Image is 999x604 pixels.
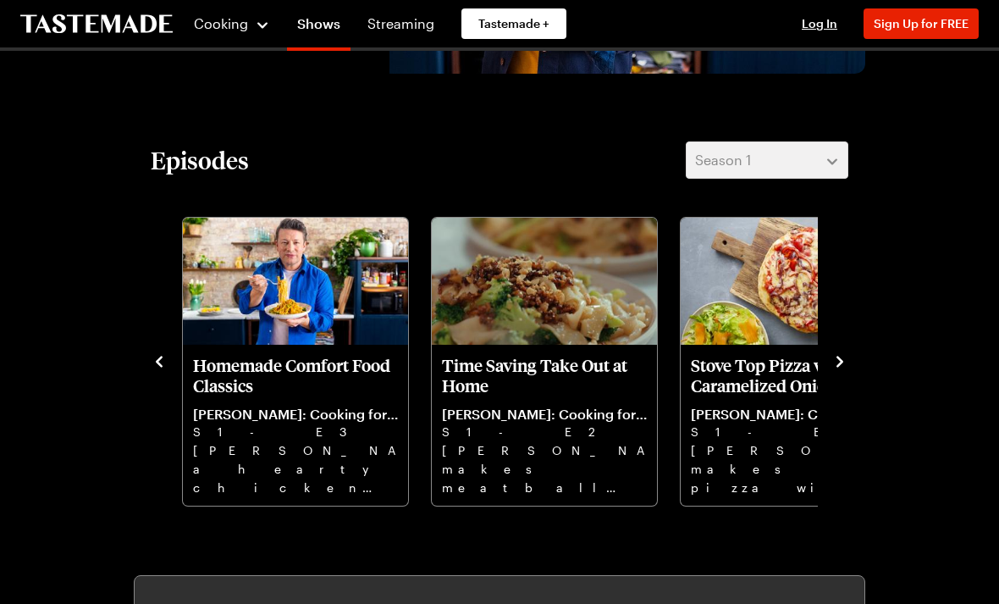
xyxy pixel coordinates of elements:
p: Time Saving Take Out at Home [442,355,647,396]
p: [PERSON_NAME] makes meatball kebabs, crispy pork noodles, and a humble [PERSON_NAME] crumble from... [442,441,647,496]
span: Cooking [194,15,248,31]
div: 6 / 7 [430,213,679,507]
p: Stove Top Pizza with Caramelized Onions and Peppers [691,355,896,396]
p: S1 - E1 [691,423,896,441]
h2: Episodes [151,145,249,175]
a: Time Saving Take Out at Home [442,355,647,496]
div: Time Saving Take Out at Home [432,218,657,506]
div: Homemade Comfort Food Classics [183,218,408,506]
button: navigate to next item [831,350,848,370]
a: Stove Top Pizza with Caramelized Onions and Peppers [691,355,896,496]
span: Sign Up for FREE [874,16,969,30]
img: Time Saving Take Out at Home [432,218,657,345]
div: Stove Top Pizza with Caramelized Onions and Peppers [681,218,906,506]
span: Tastemade + [478,15,549,32]
a: Shows [287,3,350,51]
p: [PERSON_NAME] makes a pizza with no oven and turns the humble pancake into an oozy showstopper. [691,441,896,496]
button: Log In [786,15,853,32]
span: Log In [802,16,837,30]
a: To Tastemade Home Page [20,14,173,34]
img: Homemade Comfort Food Classics [183,218,408,345]
p: S1 - E3 [193,423,398,441]
p: [PERSON_NAME] a hearty chicken pie, super-satisfying mushroom risotto and a no-cook cake. [193,441,398,496]
button: Cooking [193,3,270,44]
button: navigate to previous item [151,350,168,370]
a: Homemade Comfort Food Classics [193,355,398,496]
img: Stove Top Pizza with Caramelized Onions and Peppers [681,218,906,345]
p: S1 - E2 [442,423,647,441]
p: [PERSON_NAME]: Cooking for Less [442,406,647,423]
div: 5 / 7 [181,213,430,507]
button: Sign Up for FREE [864,8,979,39]
button: Season 1 [686,141,848,179]
a: Tastemade + [461,8,566,39]
p: [PERSON_NAME]: Cooking for Less [691,406,896,423]
span: Season 1 [695,150,751,170]
p: Homemade Comfort Food Classics [193,355,398,396]
div: 7 / 7 [679,213,928,507]
p: [PERSON_NAME]: Cooking for Less [193,406,398,423]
